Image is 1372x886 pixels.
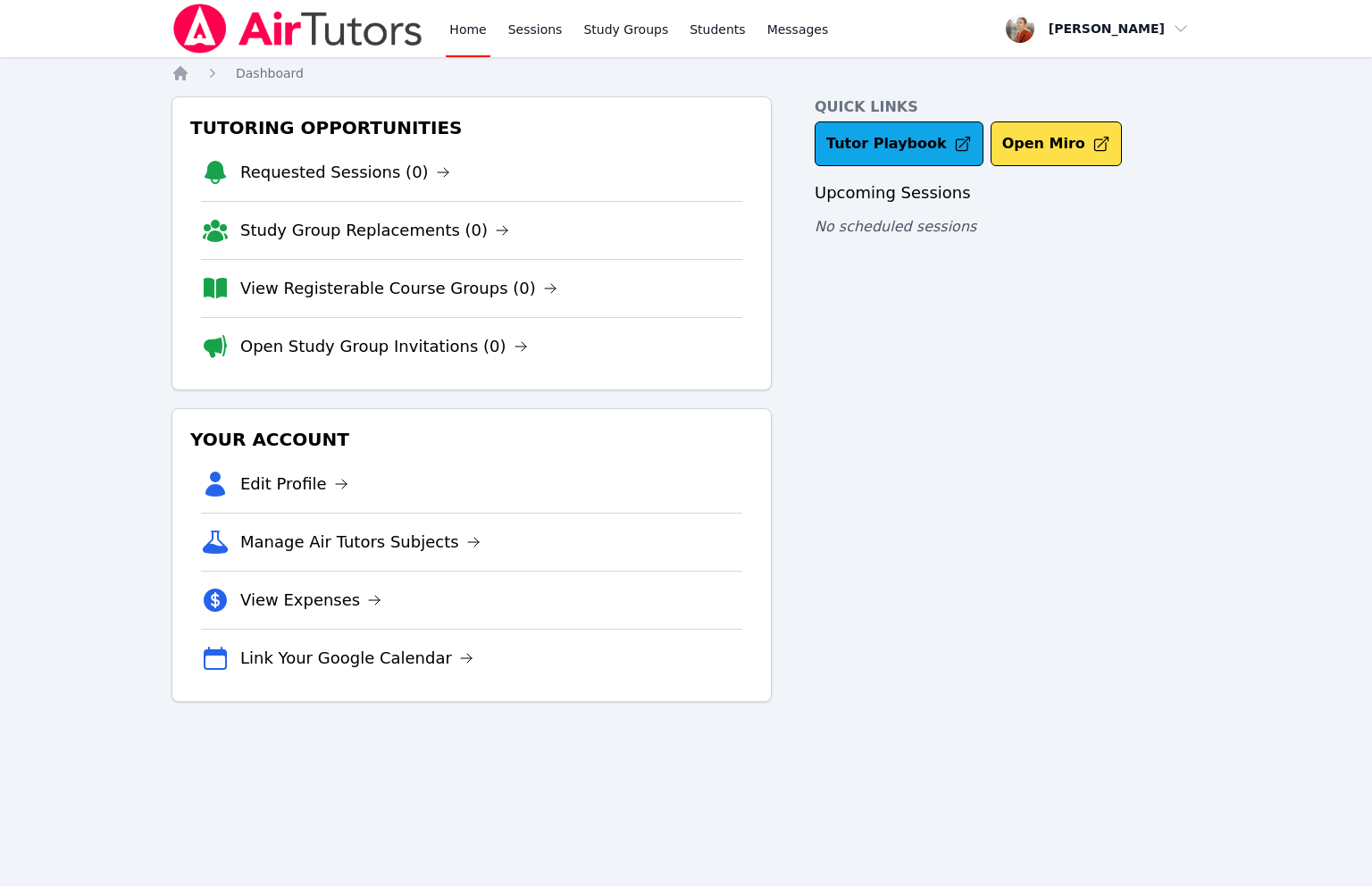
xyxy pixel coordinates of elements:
a: Edit Profile [240,472,348,497]
a: Study Group Replacements (0) [240,218,509,243]
span: Dashboard [236,66,304,80]
h3: Tutoring Opportunities [187,112,757,144]
a: Link Your Google Calendar [240,646,473,671]
button: Open Miro [991,121,1122,166]
a: View Expenses [240,588,381,613]
span: Messages [767,21,829,38]
span: No scheduled sessions [815,218,976,235]
a: Requested Sessions (0) [240,160,450,185]
a: Dashboard [236,64,304,82]
a: Open Study Group Invitations (0) [240,334,528,359]
img: Air Tutors [171,4,424,54]
a: Tutor Playbook [815,121,983,166]
h3: Upcoming Sessions [815,180,1200,205]
h3: Your Account [187,423,757,456]
nav: Breadcrumb [171,64,1200,82]
h4: Quick Links [815,96,1200,118]
a: Manage Air Tutors Subjects [240,530,481,555]
a: View Registerable Course Groups (0) [240,276,557,301]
